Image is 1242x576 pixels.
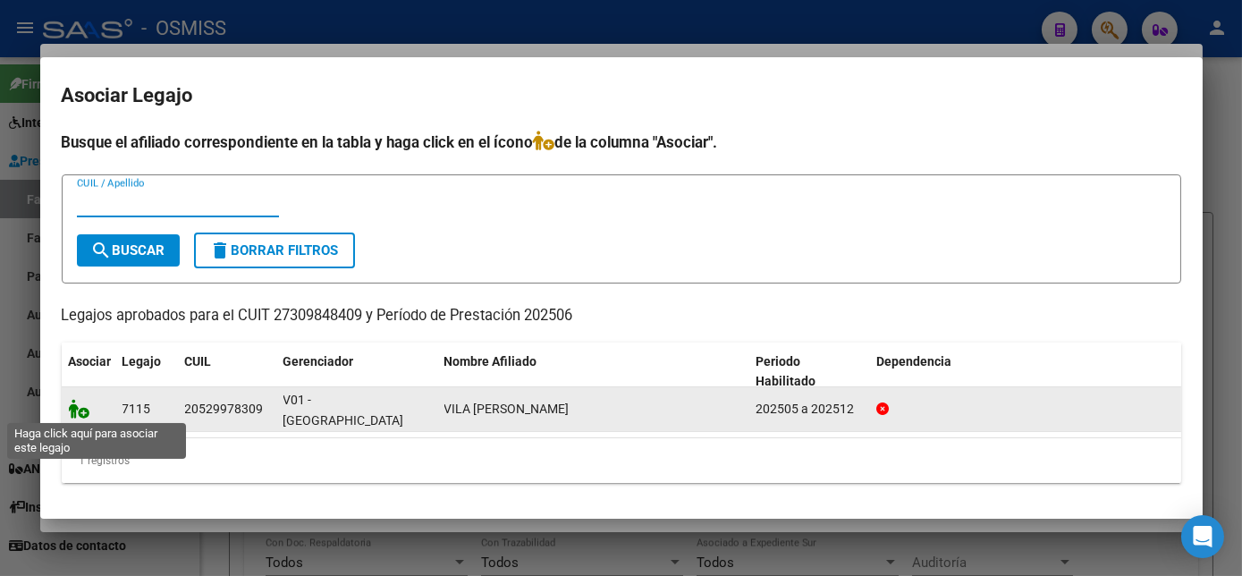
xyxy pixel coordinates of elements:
datatable-header-cell: Asociar [62,343,115,402]
span: 7115 [123,402,151,416]
datatable-header-cell: Legajo [115,343,178,402]
span: V01 - [GEOGRAPHIC_DATA] [283,393,404,428]
span: Buscar [91,242,165,258]
span: Gerenciador [283,354,354,368]
datatable-header-cell: Periodo Habilitado [748,343,869,402]
button: Borrar Filtros [194,233,355,268]
span: CUIL [185,354,212,368]
datatable-header-cell: Nombre Afiliado [437,343,749,402]
h2: Asociar Legajo [62,79,1181,113]
div: 1 registros [62,438,1181,483]
span: VILA CIRO DAMIAN [444,402,570,416]
datatable-header-cell: CUIL [178,343,276,402]
div: 202505 a 202512 [756,399,862,419]
mat-icon: search [91,240,113,261]
mat-icon: delete [210,240,232,261]
div: Open Intercom Messenger [1181,515,1224,558]
datatable-header-cell: Gerenciador [276,343,437,402]
span: Asociar [69,354,112,368]
button: Buscar [77,234,180,267]
h4: Busque el afiliado correspondiente en la tabla y haga click en el ícono de la columna "Asociar". [62,131,1181,154]
span: Dependencia [876,354,951,368]
span: Borrar Filtros [210,242,339,258]
span: Nombre Afiliado [444,354,537,368]
datatable-header-cell: Dependencia [869,343,1181,402]
span: Periodo Habilitado [756,354,815,389]
div: 20529978309 [185,399,264,419]
p: Legajos aprobados para el CUIT 27309848409 y Período de Prestación 202506 [62,305,1181,327]
span: Legajo [123,354,162,368]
